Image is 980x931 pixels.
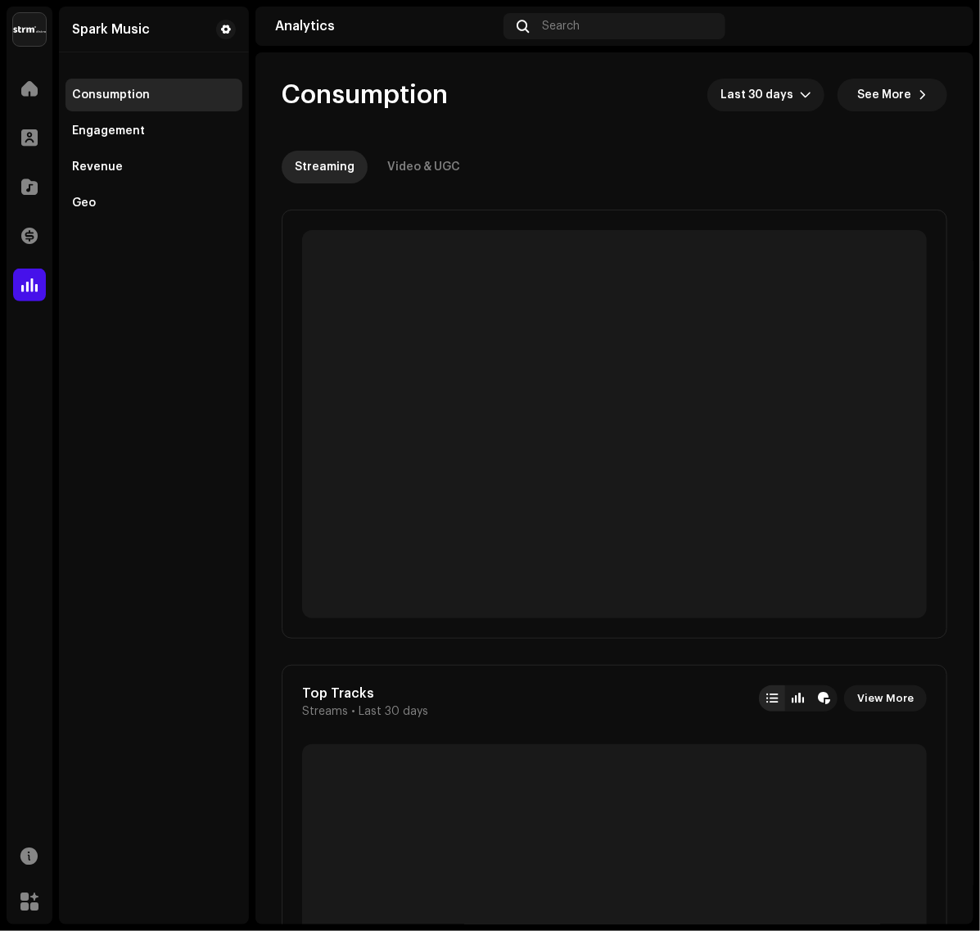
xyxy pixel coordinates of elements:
[542,20,580,33] span: Search
[65,79,242,111] re-m-nav-item: Consumption
[800,79,811,111] div: dropdown trigger
[275,20,497,33] div: Analytics
[857,682,914,715] span: View More
[72,124,145,138] div: Engagement
[65,187,242,219] re-m-nav-item: Geo
[844,685,927,712] button: View More
[295,151,355,183] div: Streaming
[72,160,123,174] div: Revenue
[72,23,150,36] div: Spark Music
[282,79,448,111] span: Consumption
[65,115,242,147] re-m-nav-item: Engagement
[838,79,947,111] button: See More
[359,705,428,718] span: Last 30 days
[65,151,242,183] re-m-nav-item: Revenue
[928,13,954,39] img: b50e108c-64c9-4f02-902b-9f902e0e4614
[72,197,96,210] div: Geo
[72,88,150,102] div: Consumption
[351,705,355,718] span: •
[13,13,46,46] img: 408b884b-546b-4518-8448-1008f9c76b02
[857,79,911,111] span: See More
[302,705,348,718] span: Streams
[720,79,800,111] span: Last 30 days
[387,151,460,183] div: Video & UGC
[302,685,428,702] div: Top Tracks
